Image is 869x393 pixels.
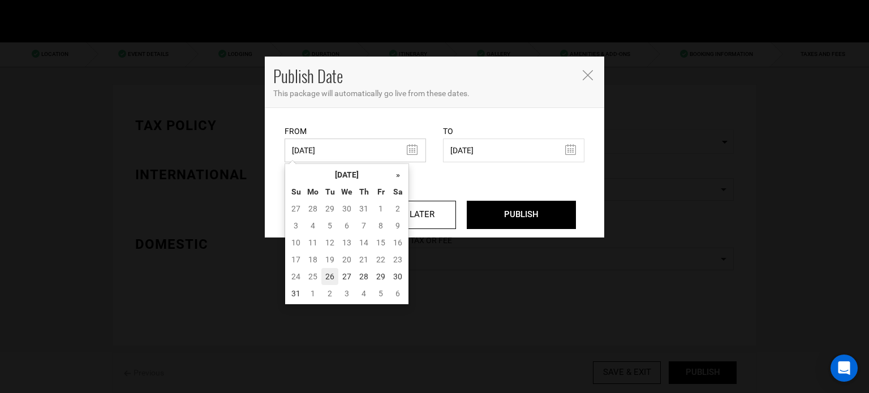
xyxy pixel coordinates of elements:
[389,217,406,234] td: 9
[285,126,307,137] label: From
[273,65,573,88] h4: Publish Date
[338,234,355,251] td: 13
[273,88,596,99] p: This package will automatically go live from these dates.
[321,251,338,268] td: 19
[355,251,372,268] td: 21
[443,139,584,162] input: Select End Date
[321,217,338,234] td: 5
[355,268,372,285] td: 28
[304,183,321,200] th: Mo
[389,234,406,251] td: 16
[372,200,389,217] td: 1
[355,200,372,217] td: 31
[287,217,304,234] td: 3
[321,285,338,302] td: 2
[831,355,858,382] div: Open Intercom Messenger
[287,234,304,251] td: 10
[285,139,426,162] input: Select From Date
[372,251,389,268] td: 22
[389,183,406,200] th: Sa
[287,183,304,200] th: Su
[304,234,321,251] td: 11
[389,251,406,268] td: 23
[338,268,355,285] td: 27
[287,268,304,285] td: 24
[389,200,406,217] td: 2
[389,268,406,285] td: 30
[372,234,389,251] td: 15
[304,200,321,217] td: 28
[338,251,355,268] td: 20
[372,268,389,285] td: 29
[321,183,338,200] th: Tu
[321,200,338,217] td: 29
[304,268,321,285] td: 25
[355,285,372,302] td: 4
[467,201,576,229] input: PUBLISH
[372,217,389,234] td: 8
[355,234,372,251] td: 14
[321,234,338,251] td: 12
[304,285,321,302] td: 1
[582,68,593,80] button: Close
[304,217,321,234] td: 4
[338,285,355,302] td: 3
[338,183,355,200] th: We
[287,251,304,268] td: 17
[443,126,453,137] label: To
[287,285,304,302] td: 31
[338,200,355,217] td: 30
[321,268,338,285] td: 26
[338,217,355,234] td: 6
[372,285,389,302] td: 5
[304,166,389,183] th: [DATE]
[372,183,389,200] th: Fr
[287,200,304,217] td: 27
[355,183,372,200] th: Th
[355,217,372,234] td: 7
[389,166,406,183] th: »
[304,251,321,268] td: 18
[389,285,406,302] td: 6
